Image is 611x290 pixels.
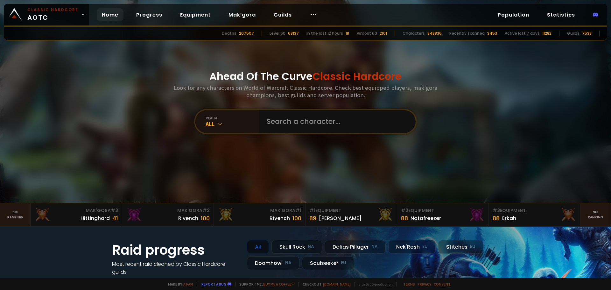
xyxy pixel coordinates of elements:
[235,282,295,286] span: Support me,
[380,31,387,36] div: 2101
[502,214,516,222] div: Erkah
[309,207,393,214] div: Equipment
[206,116,259,120] div: realm
[97,8,123,21] a: Home
[111,207,118,214] span: # 3
[292,214,301,223] div: 100
[302,256,354,270] div: Soulseeker
[427,31,442,36] div: 848836
[422,244,428,250] small: EU
[269,8,297,21] a: Guilds
[438,240,483,254] div: Stitches
[202,207,210,214] span: # 2
[164,282,193,286] span: Made by
[218,207,301,214] div: Mak'Gora
[112,260,239,276] h4: Most recent raid cleaned by Classic Hardcore guilds
[288,31,299,36] div: 68137
[122,203,214,226] a: Mak'Gora#2Rivench100
[580,203,611,226] a: Seeranking
[247,256,299,270] div: Doomhowl
[201,282,226,286] a: Report a bug
[355,282,393,286] span: v. d752d5 - production
[309,207,315,214] span: # 1
[582,31,592,36] div: 7538
[401,207,408,214] span: # 2
[309,214,316,223] div: 89
[308,244,314,250] small: NA
[34,207,118,214] div: Mak'Gora
[493,214,500,223] div: 88
[493,8,534,21] a: Population
[178,214,198,222] div: Rivench
[411,214,441,222] div: Notafreezer
[401,207,485,214] div: Equipment
[346,31,349,36] div: 18
[201,214,210,223] div: 100
[323,282,351,286] a: [DOMAIN_NAME]
[298,282,351,286] span: Checkout
[325,240,386,254] div: Defias Pillager
[247,240,269,254] div: All
[4,4,89,25] a: Classic HardcoreAOTC
[487,31,497,36] div: 3453
[175,8,216,21] a: Equipment
[388,240,436,254] div: Nek'Rosh
[131,8,167,21] a: Progress
[403,282,415,286] a: Terms
[319,214,362,222] div: [PERSON_NAME]
[27,7,78,22] span: AOTC
[27,7,78,13] small: Classic Hardcore
[126,207,210,214] div: Mak'Gora
[489,203,580,226] a: #3Equipment88Erkah
[306,31,343,36] div: In the last 12 hours
[470,244,475,250] small: EU
[434,282,451,286] a: Consent
[542,31,551,36] div: 11282
[271,240,322,254] div: Skull Rock
[209,69,402,84] h1: Ahead Of The Curve
[112,276,153,284] a: See all progress
[263,110,408,133] input: Search a character...
[305,203,397,226] a: #1Equipment89[PERSON_NAME]
[183,282,193,286] a: a fan
[112,214,118,223] div: 41
[567,31,579,36] div: Guilds
[313,69,402,83] span: Classic Hardcore
[401,214,408,223] div: 88
[270,31,285,36] div: Level 60
[31,203,122,226] a: Mak'Gora#3Hittinghard41
[403,31,425,36] div: Characters
[418,282,431,286] a: Privacy
[357,31,377,36] div: Almost 60
[397,203,489,226] a: #2Equipment88Notafreezer
[270,214,290,222] div: Rîvench
[505,31,540,36] div: Active last 7 days
[263,282,295,286] a: Buy me a coffee
[223,8,261,21] a: Mak'gora
[542,8,580,21] a: Statistics
[285,260,291,266] small: NA
[222,31,236,36] div: Deaths
[81,214,110,222] div: Hittinghard
[206,120,259,128] div: All
[239,31,254,36] div: 207507
[295,207,301,214] span: # 1
[493,207,576,214] div: Equipment
[493,207,500,214] span: # 3
[214,203,305,226] a: Mak'Gora#1Rîvench100
[112,240,239,260] h1: Raid progress
[341,260,346,266] small: EU
[171,84,440,99] h3: Look for any characters on World of Warcraft Classic Hardcore. Check best equipped players, mak'g...
[371,244,378,250] small: NA
[449,31,485,36] div: Recently scanned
